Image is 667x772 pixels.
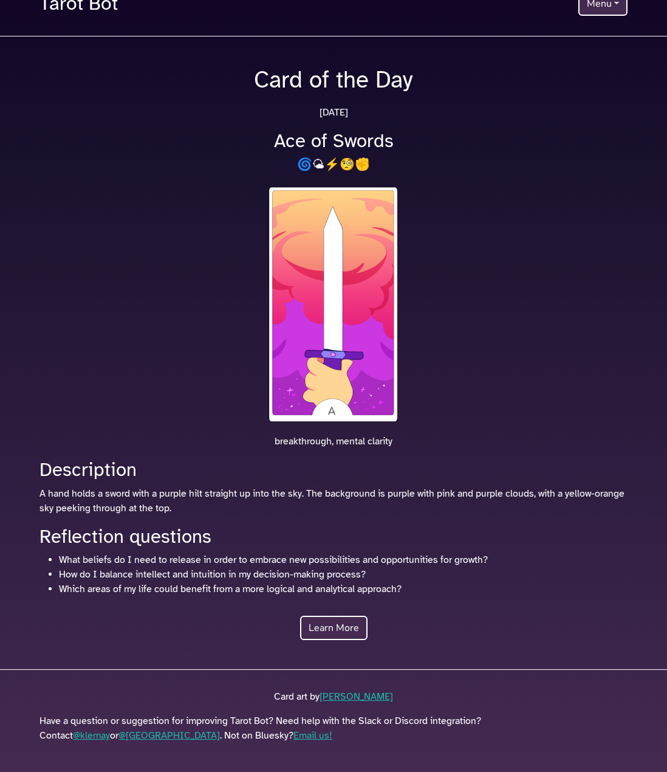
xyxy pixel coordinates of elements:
a: [PERSON_NAME] [320,691,393,703]
img: A hand holds a sword with a purple hilt straight up into the sky. The background is purple with p... [265,184,402,425]
p: [DATE] [32,105,635,120]
h3: 🌀🌤⚡️🧐✊ [32,157,635,172]
li: How do I balance intellect and intuition in my decision-making process? [59,567,628,582]
p: Have a question or suggestion for improving Tarot Bot? Need help with the Slack or Discord integr... [39,714,628,743]
a: @[GEOGRAPHIC_DATA] [118,729,220,742]
p: breakthrough, mental clarity [32,434,635,449]
a: Learn More [300,616,368,640]
h2: Description [39,458,628,481]
h2: Reflection questions [39,525,628,548]
h1: Card of the Day [32,66,635,94]
li: Which areas of my life could benefit from a more logical and analytical approach? [59,582,628,596]
p: Card art by [39,689,628,704]
a: @klemay [73,729,110,742]
a: Email us! [293,729,332,742]
p: A hand holds a sword with a purple hilt straight up into the sky. The background is purple with p... [39,486,628,515]
li: What beliefs do I need to release in order to embrace new possibilities and opportunities for gro... [59,553,628,567]
h2: Ace of Swords [32,129,635,152]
